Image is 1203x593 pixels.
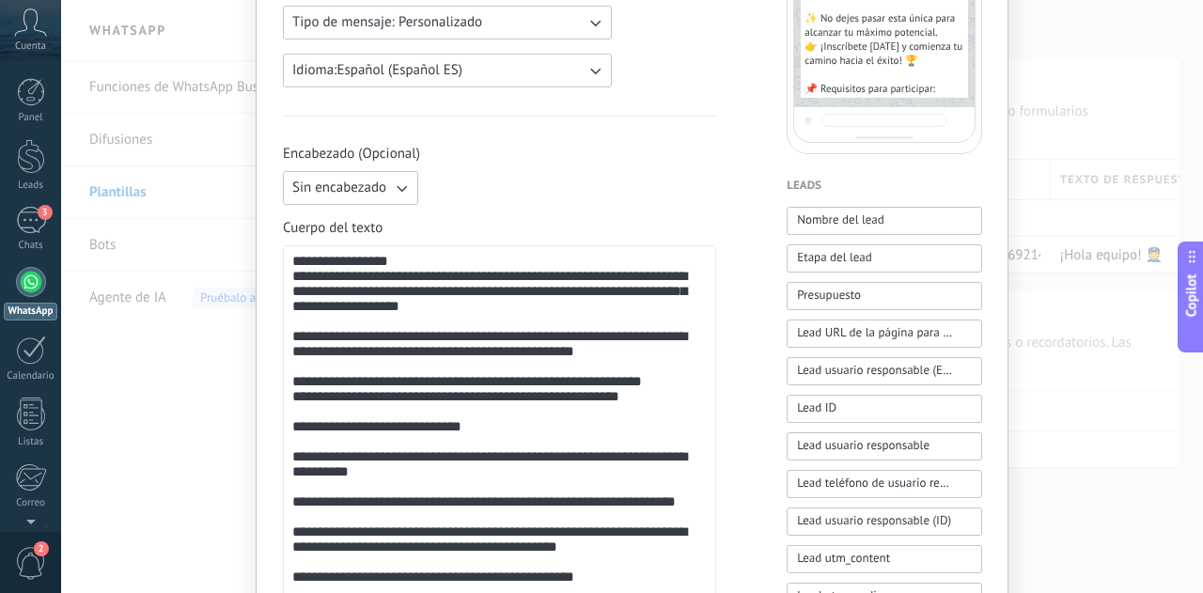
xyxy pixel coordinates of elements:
span: Lead teléfono de usuario responsable [797,474,952,492]
span: Idioma: Español (Español ES) [292,61,462,80]
span: Lead usuario responsable (ID) [797,511,951,530]
div: WhatsApp [4,303,57,320]
button: Idioma:Español (Español ES) [283,54,612,87]
span: Copilot [1182,273,1201,317]
div: Leads [4,179,58,192]
span: Lead usuario responsable (Email) [797,361,952,380]
span: Lead URL de la página para compartir con los clientes [797,323,952,342]
span: Tipo de mensaje: Personalizado [292,13,482,32]
div: Calendario [4,370,58,382]
button: Etapa del lead [787,244,982,273]
button: Lead utm_content [787,545,982,573]
button: Tipo de mensaje: Personalizado [283,6,612,39]
span: Cuerpo del texto [283,219,716,238]
div: Listas [4,436,58,448]
span: Lead utm_content [797,549,890,568]
span: Etapa del lead [797,248,871,267]
span: Presupuesto [797,286,861,304]
div: Correo [4,497,58,509]
span: Lead ID [797,398,836,417]
button: Lead teléfono de usuario responsable [787,470,982,498]
button: Lead ID [787,395,982,423]
button: Lead URL de la página para compartir con los clientes [787,320,982,348]
button: Sin encabezado [283,171,418,205]
button: Lead usuario responsable [787,432,982,460]
button: Lead usuario responsable (Email) [787,357,982,385]
div: Panel [4,112,58,124]
span: Sin encabezado [292,179,386,197]
h4: Leads [787,177,982,195]
span: Lead usuario responsable [797,436,930,455]
span: 3 [38,205,53,220]
span: Nombre del lead [797,211,884,229]
span: 2 [34,541,49,556]
span: Cuenta [15,40,46,53]
button: Nombre del lead [787,207,982,235]
button: Lead usuario responsable (ID) [787,507,982,536]
div: Chats [4,240,58,252]
span: Encabezado (Opcional) [283,145,716,164]
button: Presupuesto [787,282,982,310]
